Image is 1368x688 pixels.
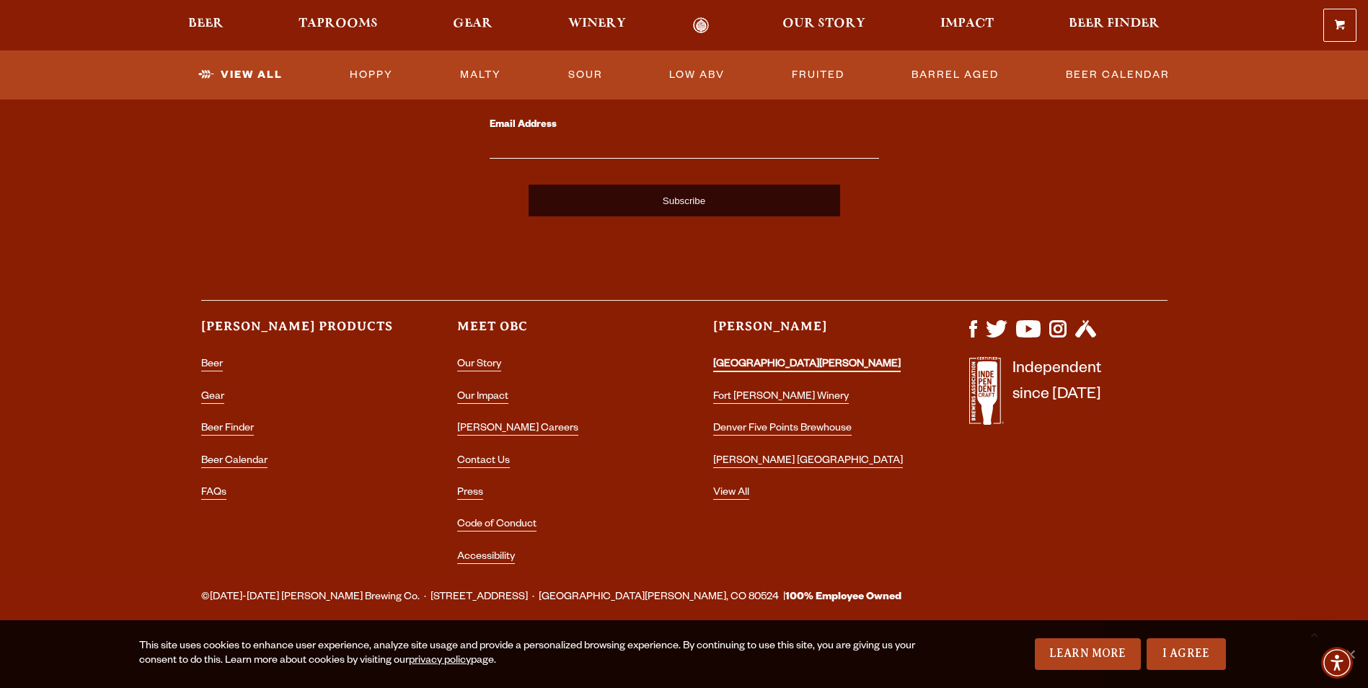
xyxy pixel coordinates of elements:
a: Visit us on X (formerly Twitter) [986,330,1007,342]
a: Beer Calendar [201,456,268,468]
span: Gear [453,18,493,30]
span: Beer [188,18,224,30]
a: Press [457,488,483,500]
a: Visit us on Facebook [969,330,977,342]
a: Denver Five Points Brewhouse [713,423,852,436]
a: privacy policy [409,656,471,667]
a: Gear [444,17,502,34]
a: Low ABV [663,58,731,92]
a: Scroll to top [1296,616,1332,652]
span: Our Story [782,18,865,30]
a: Our Impact [457,392,508,404]
a: Beer [201,359,223,371]
p: Independent since [DATE] [1012,357,1101,433]
a: Beer Finder [1059,17,1169,34]
a: Hoppy [344,58,399,92]
a: Malty [454,58,507,92]
a: I Agree [1147,638,1226,670]
a: [PERSON_NAME] Careers [457,423,578,436]
a: FAQs [201,488,226,500]
strong: 100% Employee Owned [785,592,901,604]
h3: Meet OBC [457,318,656,348]
h3: [PERSON_NAME] Products [201,318,400,348]
a: Odell Home [674,17,728,34]
div: Accessibility Menu [1321,647,1353,679]
a: Beer Calendar [1060,58,1175,92]
span: Winery [568,18,626,30]
a: Fruited [786,58,850,92]
a: View All [713,488,749,500]
span: ©[DATE]-[DATE] [PERSON_NAME] Brewing Co. · [STREET_ADDRESS] · [GEOGRAPHIC_DATA][PERSON_NAME], CO ... [201,588,901,607]
a: Sour [562,58,609,92]
a: Visit us on Untappd [1075,330,1096,342]
div: This site uses cookies to enhance user experience, analyze site usage and provide a personalized ... [139,640,917,669]
a: Our Story [773,17,875,34]
a: Fort [PERSON_NAME] Winery [713,392,849,404]
a: Taprooms [289,17,387,34]
a: [GEOGRAPHIC_DATA][PERSON_NAME] [713,359,901,372]
a: Barrel Aged [906,58,1005,92]
span: Taprooms [299,18,378,30]
span: Impact [940,18,994,30]
input: Subscribe [529,185,840,216]
a: Visit us on YouTube [1016,330,1041,342]
span: Beer Finder [1069,18,1160,30]
a: Gear [201,392,224,404]
a: Our Story [457,359,501,371]
a: Accessibility [457,552,515,564]
label: Email Address [490,116,879,135]
a: Beer [179,17,233,34]
a: Winery [559,17,635,34]
a: Contact Us [457,456,510,468]
a: Code of Conduct [457,519,537,532]
a: [PERSON_NAME] [GEOGRAPHIC_DATA] [713,456,903,468]
h3: [PERSON_NAME] [713,318,912,348]
a: Impact [931,17,1003,34]
a: View All [193,58,288,92]
a: Visit us on Instagram [1049,330,1067,342]
a: Learn More [1035,638,1141,670]
a: Beer Finder [201,423,254,436]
